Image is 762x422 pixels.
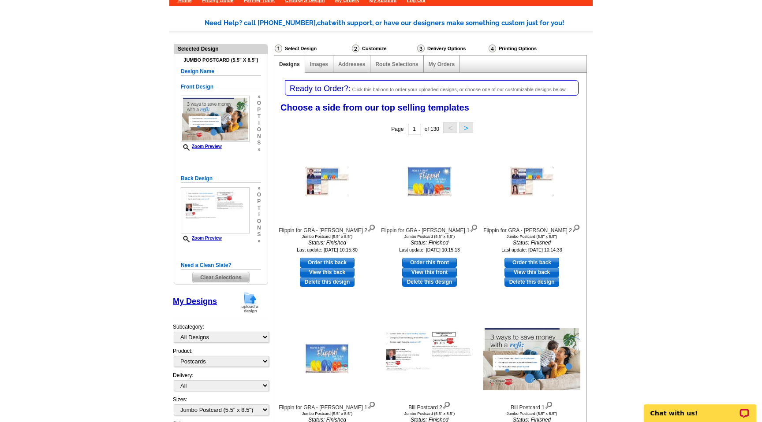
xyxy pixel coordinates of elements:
a: Delete this design [300,277,355,287]
img: Printing Options & Summary [489,44,496,52]
h5: Front Design [181,83,261,91]
div: Selected Design [174,44,268,53]
div: Delivery Options [416,44,488,55]
h5: Need a Clean Slate? [181,261,261,270]
img: Customize [352,44,359,52]
div: Flippin for GRA - [PERSON_NAME] 2 [279,222,376,234]
span: t [257,205,261,211]
div: Jumbo Postcard (5.5" x 8.5") [483,411,580,416]
div: Flippin for GRA - [PERSON_NAME] 2 [483,222,580,234]
a: Images [310,61,328,67]
span: o [257,218,261,225]
small: Last update: [DATE] 10:15:13 [399,247,460,252]
img: Select Design [275,44,282,52]
h5: Back Design [181,174,261,183]
button: > [459,122,473,133]
img: small-thumb.jpg [181,96,250,141]
div: Product: [173,347,268,371]
span: o [257,100,261,107]
a: use this design [300,258,355,267]
span: t [257,113,261,120]
span: p [257,107,261,113]
i: Status: Finished [381,239,478,247]
img: Flippin for GRA - Sam Bizzle 1 [305,344,349,373]
h5: Design Name [181,67,261,76]
img: Bill Postcard 1 [483,327,580,390]
img: Bill Postcard 2 [381,327,478,390]
div: Bill Postcard 2 [381,400,478,411]
a: View this front [402,267,457,277]
a: use this design [504,258,559,267]
a: My Designs [173,297,217,306]
span: n [257,225,261,231]
span: s [257,231,261,238]
a: Delete this design [504,277,559,287]
img: Flippin for GRA - Sam Bizzle 2 [510,167,554,196]
small: Last update: [DATE] 10:15:30 [297,247,358,252]
img: view design details [470,222,478,232]
h4: Jumbo Postcard (5.5" x 8.5") [181,57,261,63]
div: Jumbo Postcard (5.5" x 8.5") [483,234,580,239]
div: Sizes: [173,396,268,420]
button: < [443,122,457,133]
div: Delivery: [173,371,268,396]
span: Page [391,126,403,132]
span: i [257,120,261,126]
img: view design details [442,400,451,409]
span: » [257,146,261,153]
span: p [257,198,261,205]
div: Jumbo Postcard (5.5" x 8.5") [279,234,376,239]
img: view design details [545,400,553,409]
div: Select Design [274,44,351,55]
span: s [257,140,261,146]
div: Flippin for GRA - [PERSON_NAME] 1 [381,222,478,234]
a: Delete this design [402,277,457,287]
div: Printing Options [488,44,566,55]
div: Jumbo Postcard (5.5" x 8.5") [381,234,478,239]
span: » [257,238,261,244]
a: Zoom Preview [181,144,222,149]
small: Last update: [DATE] 10:14:33 [501,247,562,252]
a: Route Selections [375,61,418,67]
div: Subcategory: [173,323,268,347]
img: small-thumb.jpg [181,187,250,233]
a: use this design [402,258,457,267]
div: Customize [351,44,416,53]
div: Jumbo Postcard (5.5" x 8.5") [381,411,478,416]
a: View this back [504,267,559,277]
img: view design details [367,222,376,232]
img: Flippin for GRA - Bill Clince 1 [407,167,452,196]
span: o [257,126,261,133]
span: » [257,185,261,192]
div: Flippin for GRA - [PERSON_NAME] 1 [279,400,376,411]
div: Need Help? call [PHONE_NUMBER], with support, or have our designers make something custom just fo... [205,18,593,28]
a: Designs [279,61,300,67]
span: Choose a side from our top selling templates [280,103,469,112]
img: view design details [367,400,376,409]
div: Jumbo Postcard (5.5" x 8.5") [279,411,376,416]
img: view design details [572,222,580,232]
span: of 130 [425,126,439,132]
span: Click this balloon to order your uploaded designs, or choose one of our customizable designs below. [352,87,567,92]
span: Clear Selections [193,272,249,283]
iframe: LiveChat chat widget [638,394,762,422]
img: Delivery Options [417,44,425,52]
i: Status: Finished [279,239,376,247]
a: Zoom Preview [181,236,222,241]
a: My Orders [429,61,455,67]
span: Ready to Order?: [290,84,351,93]
img: Flippin for GRA - Bill Clince 2 [305,167,349,196]
span: » [257,93,261,100]
span: o [257,192,261,198]
span: n [257,133,261,140]
a: Addresses [338,61,365,67]
i: Status: Finished [483,239,580,247]
span: chat [317,19,331,27]
div: Bill Postcard 1 [483,400,580,411]
img: upload-design [239,291,261,314]
span: i [257,211,261,218]
a: View this back [300,267,355,277]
